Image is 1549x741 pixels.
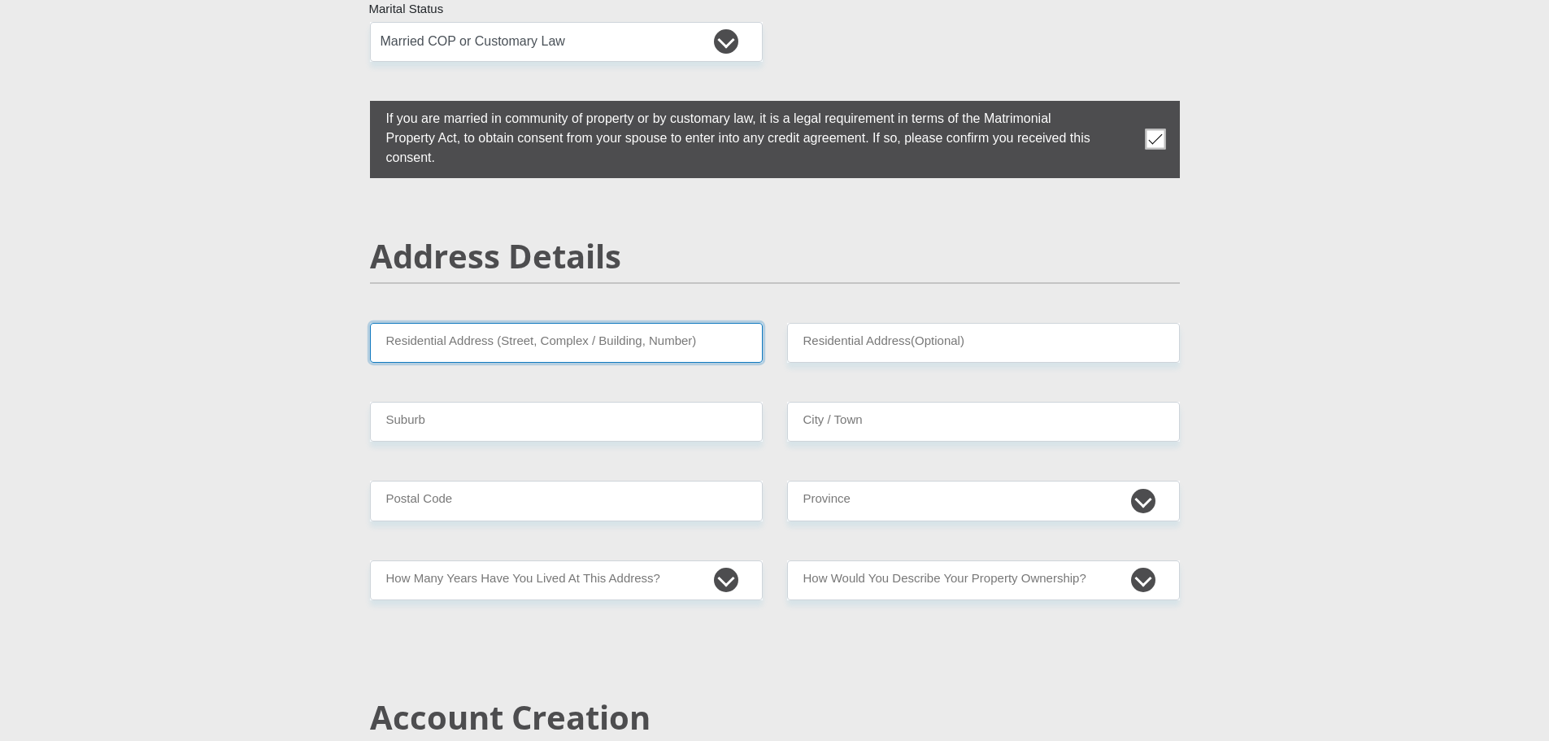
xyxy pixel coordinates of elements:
[787,481,1180,521] select: Please Select a Province
[370,237,1180,276] h2: Address Details
[370,698,1180,737] h2: Account Creation
[370,560,763,600] select: Please select a value
[787,323,1180,363] input: Address line 2 (Optional)
[370,402,763,442] input: Suburb
[370,323,763,363] input: Valid residential address
[370,101,1099,172] label: If you are married in community of property or by customary law, it is a legal requirement in ter...
[787,402,1180,442] input: City
[370,481,763,521] input: Postal Code
[787,560,1180,600] select: Please select a value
